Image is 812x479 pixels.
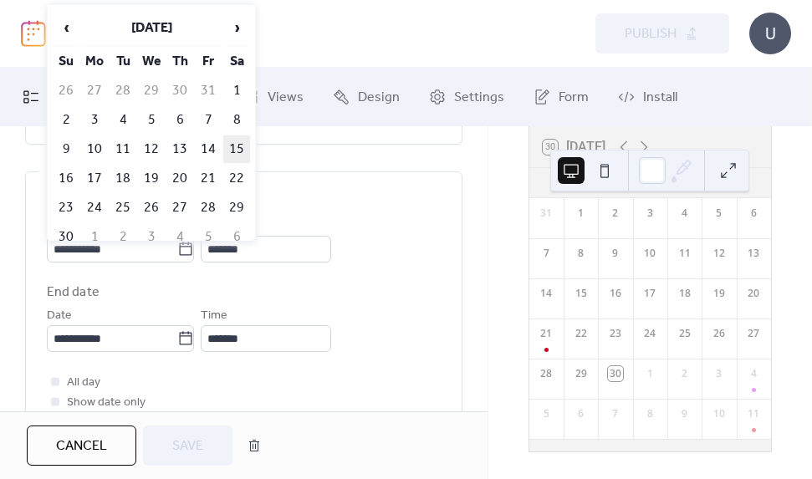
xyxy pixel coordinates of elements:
[608,286,623,301] div: 16
[110,194,136,222] td: 25
[574,206,589,221] div: 1
[712,206,727,221] div: 5
[224,11,249,44] span: ›
[268,88,304,108] span: Views
[642,326,657,341] div: 24
[223,106,250,134] td: 8
[138,223,165,251] td: 3
[712,286,727,301] div: 19
[539,406,554,421] div: 5
[746,366,761,381] div: 4
[195,135,222,163] td: 14
[539,246,554,261] div: 7
[81,10,222,46] th: [DATE]
[539,206,554,221] div: 31
[223,165,250,192] td: 22
[53,48,79,75] th: Su
[677,366,692,381] div: 2
[54,11,79,44] span: ‹
[712,406,727,421] div: 10
[81,106,108,134] td: 3
[521,74,601,120] a: Form
[166,165,193,192] td: 20
[746,206,761,221] div: 6
[677,246,692,261] div: 11
[53,135,79,163] td: 9
[110,165,136,192] td: 18
[110,223,136,251] td: 2
[223,223,250,251] td: 6
[81,77,108,104] td: 27
[677,406,692,421] div: 9
[166,223,193,251] td: 4
[454,88,504,108] span: Settings
[605,74,690,120] a: Install
[642,246,657,261] div: 10
[67,373,100,393] span: All day
[642,406,657,421] div: 8
[712,326,727,341] div: 26
[416,74,517,120] a: Settings
[608,366,623,381] div: 30
[138,135,165,163] td: 12
[746,246,761,261] div: 13
[642,366,657,381] div: 1
[110,106,136,134] td: 4
[81,194,108,222] td: 24
[195,77,222,104] td: 31
[27,425,136,466] button: Cancel
[138,194,165,222] td: 26
[642,206,657,221] div: 3
[166,106,193,134] td: 6
[223,194,250,222] td: 29
[110,77,136,104] td: 28
[195,194,222,222] td: 28
[81,165,108,192] td: 17
[749,13,791,54] div: U
[608,206,623,221] div: 2
[53,106,79,134] td: 2
[195,165,222,192] td: 21
[166,77,193,104] td: 30
[166,194,193,222] td: 27
[642,286,657,301] div: 17
[608,246,623,261] div: 9
[746,406,761,421] div: 11
[47,306,72,326] span: Date
[195,106,222,134] td: 7
[223,48,250,75] th: Sa
[712,366,727,381] div: 3
[81,223,108,251] td: 1
[539,286,554,301] div: 14
[608,326,623,341] div: 23
[574,286,589,301] div: 15
[10,74,120,120] a: My Events
[358,88,400,108] span: Design
[230,74,316,120] a: Views
[81,135,108,163] td: 10
[166,48,193,75] th: Th
[53,223,79,251] td: 30
[81,48,108,75] th: Mo
[56,436,107,456] span: Cancel
[677,206,692,221] div: 4
[539,326,554,341] div: 21
[53,77,79,104] td: 26
[574,326,589,341] div: 22
[53,165,79,192] td: 16
[320,74,412,120] a: Design
[110,135,136,163] td: 11
[138,165,165,192] td: 19
[201,306,227,326] span: Time
[138,106,165,134] td: 5
[138,48,165,75] th: We
[746,286,761,301] div: 20
[47,283,100,303] div: End date
[21,20,46,47] img: logo
[608,406,623,421] div: 7
[543,168,574,198] div: Su
[559,88,589,108] span: Form
[643,88,677,108] span: Install
[574,246,589,261] div: 8
[223,135,250,163] td: 15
